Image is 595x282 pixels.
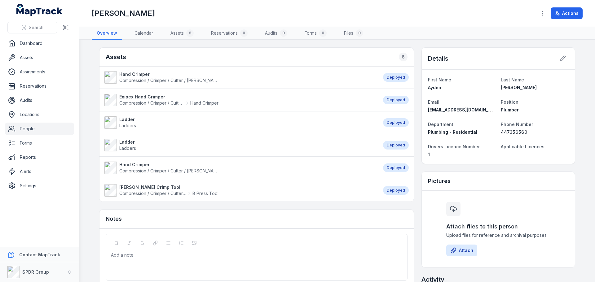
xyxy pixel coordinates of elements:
a: MapTrack [16,4,63,16]
a: LadderLadders [104,116,377,129]
span: 1 [428,152,430,157]
strong: Hand Crimper [119,162,218,168]
a: Audits [5,94,74,106]
a: Dashboard [5,37,74,50]
span: Email [428,99,439,105]
a: Audits0 [260,27,292,40]
div: 0 [319,29,327,37]
div: Deployed [383,118,409,127]
span: Upload files for reference and archival purposes. [446,232,550,238]
a: LadderLadders [104,139,377,151]
div: 6 [186,29,194,37]
h3: Notes [106,215,122,223]
button: Search [7,22,57,33]
span: Department [428,122,453,127]
span: Plumber [501,107,519,112]
a: [PERSON_NAME] Crimp ToolCompression / Crimper / Cutter / [PERSON_NAME]B Press Tool [104,184,377,197]
button: Actions [551,7,583,19]
a: Overview [92,27,122,40]
div: Deployed [383,96,409,104]
strong: Hand Crimper [119,71,218,77]
h2: Assets [106,53,126,61]
a: Locations [5,108,74,121]
a: Forms0 [300,27,332,40]
span: Phone Number [501,122,533,127]
a: People [5,123,74,135]
a: Files0 [339,27,368,40]
strong: SPDR Group [22,269,49,275]
div: Deployed [383,73,409,82]
button: Attach [446,245,477,256]
a: Alerts [5,165,74,178]
a: Hand CrimperCompression / Crimper / Cutter / [PERSON_NAME] [104,162,377,174]
a: Reservations0 [206,27,253,40]
div: Deployed [383,186,409,195]
span: Compression / Crimper / Cutter / [PERSON_NAME] [119,100,184,106]
h3: Attach files to this person [446,222,550,231]
a: Assignments [5,66,74,78]
span: Drivers Licence Number [428,144,480,149]
span: Hand Crimper [190,100,218,106]
span: [PERSON_NAME] [501,85,537,90]
span: Position [501,99,518,105]
span: Compression / Crimper / Cutter / [PERSON_NAME] [119,168,222,173]
span: B Press Tool [192,190,218,197]
span: Ladders [119,123,136,128]
a: Reservations [5,80,74,92]
strong: Ladder [119,139,136,145]
div: 0 [240,29,248,37]
div: 0 [280,29,287,37]
div: 0 [356,29,363,37]
span: [EMAIL_ADDRESS][DOMAIN_NAME] [428,107,503,112]
a: Exipex Hand CrimperCompression / Crimper / Cutter / [PERSON_NAME]Hand Crimper [104,94,377,106]
a: Hand CrimperCompression / Crimper / Cutter / [PERSON_NAME] [104,71,377,84]
div: 6 [399,53,408,61]
a: Reports [5,151,74,163]
a: Calendar [130,27,158,40]
a: Assets [5,51,74,64]
span: Search [29,24,43,31]
span: Compression / Crimper / Cutter / [PERSON_NAME] [119,78,222,83]
span: Last Name [501,77,524,82]
span: 447356560 [501,129,527,135]
span: First Name [428,77,451,82]
span: Applicable Licences [501,144,544,149]
span: Ayden [428,85,441,90]
strong: [PERSON_NAME] Crimp Tool [119,184,218,190]
strong: Contact MapTrack [19,252,60,257]
div: Deployed [383,141,409,150]
a: Assets6 [165,27,199,40]
a: Settings [5,180,74,192]
h1: [PERSON_NAME] [92,8,155,18]
h2: Details [428,54,448,63]
h3: Pictures [428,177,451,185]
div: Deployed [383,163,409,172]
strong: Ladder [119,116,136,123]
span: Ladders [119,145,136,151]
span: Plumbing - Residential [428,129,477,135]
span: Compression / Crimper / Cutter / [PERSON_NAME] [119,190,186,197]
strong: Exipex Hand Crimper [119,94,218,100]
a: Forms [5,137,74,149]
